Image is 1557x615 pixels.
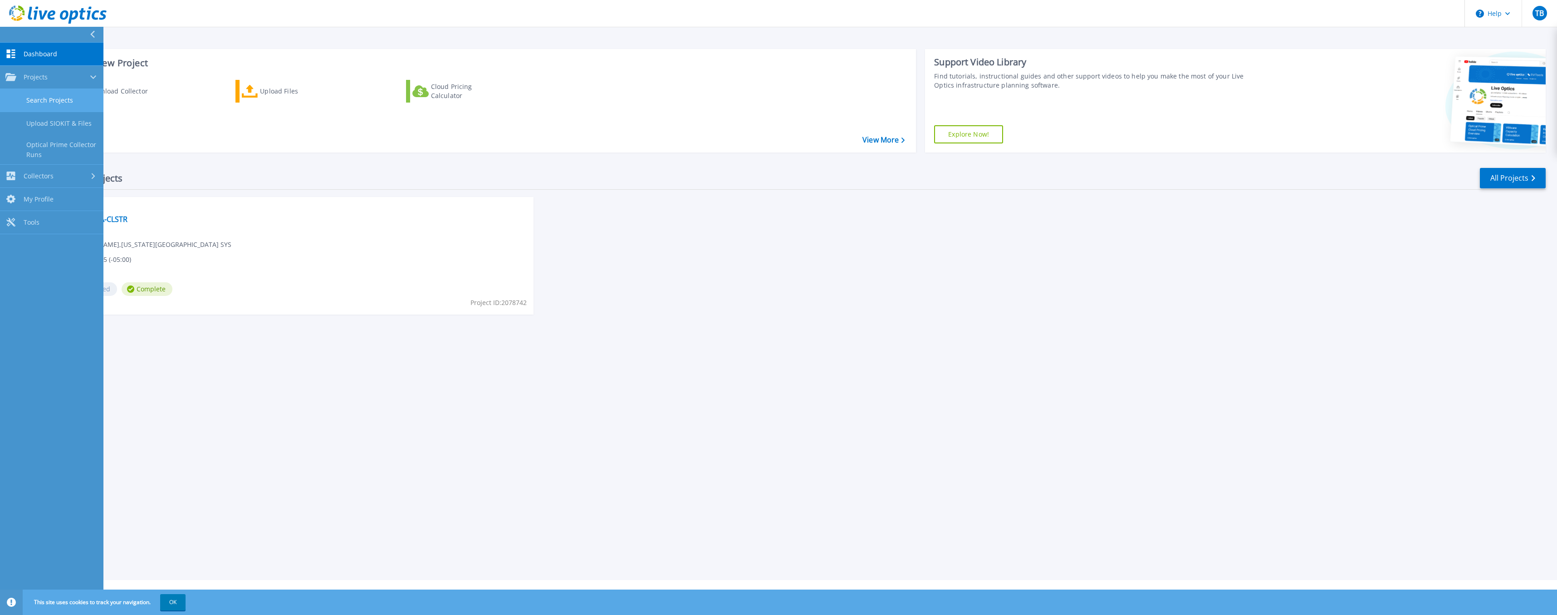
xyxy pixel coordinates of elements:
h3: Start a New Project [64,58,904,68]
div: Cloud Pricing Calculator [431,82,504,100]
a: Upload Files [235,80,337,103]
button: OK [160,594,186,610]
a: View More [862,136,905,144]
a: All Projects [1480,168,1546,188]
span: Optical Prime [69,202,528,212]
span: Complete [122,282,172,296]
span: [PERSON_NAME] , [US_STATE][GEOGRAPHIC_DATA] SYS [69,240,231,250]
a: Download Collector [64,80,166,103]
div: Upload Files [260,82,333,100]
a: Explore Now! [934,125,1003,143]
div: Download Collector [88,82,160,100]
span: Project ID: 2078742 [470,298,527,308]
span: This site uses cookies to track your navigation. [25,594,186,610]
a: Cloud Pricing Calculator [406,80,507,103]
span: Dashboard [24,50,57,58]
span: TB [1535,10,1544,17]
span: Collectors [24,172,54,180]
div: Support Video Library [934,56,1258,68]
span: My Profile [24,195,54,203]
a: COLO-CHA-CLSTR [69,215,127,224]
span: Projects [24,73,48,81]
div: Find tutorials, instructional guides and other support videos to help you make the most of your L... [934,72,1258,90]
span: Tools [24,218,39,226]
